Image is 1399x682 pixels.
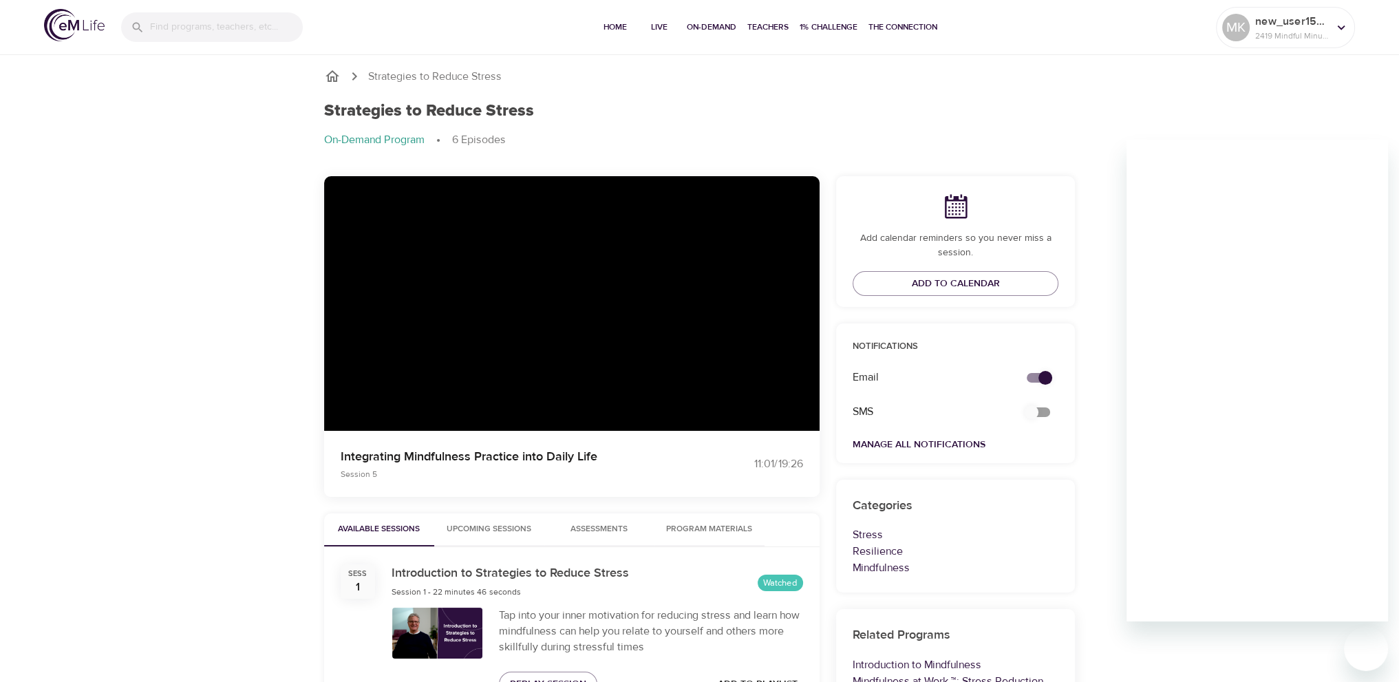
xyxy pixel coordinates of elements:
span: Session 1 - 22 minutes 46 seconds [392,586,521,597]
p: 2419 Mindful Minutes [1255,30,1328,42]
span: Upcoming Sessions [442,522,536,537]
div: SMS [844,396,1011,428]
a: Introduction to Mindfulness [853,658,981,672]
div: Sess [348,568,367,579]
img: logo [44,9,105,41]
span: On-Demand [687,20,736,34]
div: 11:01 / 19:26 [700,456,803,472]
input: Find programs, teachers, etc... [150,12,303,42]
span: Assessments [570,522,628,537]
p: Resilience [853,543,1059,560]
nav: breadcrumb [324,132,1076,149]
button: Add to Calendar [853,271,1059,297]
p: Strategies to Reduce Stress [368,69,502,85]
span: 1% Challenge [800,20,857,34]
span: Program Materials [663,522,756,537]
h6: Related Programs [853,626,1059,646]
h6: Introduction to Strategies to Reduce Stress [392,564,629,584]
nav: breadcrumb [324,68,1076,85]
span: Available Sessions [332,522,426,537]
a: Manage All Notifications [853,438,985,451]
div: Email [844,361,1011,394]
span: Watched [758,577,803,590]
h1: Strategies to Reduce Stress [324,101,534,121]
p: new_user1566398680 [1255,13,1328,30]
p: Integrating Mindfulness Practice into Daily Life [341,447,683,466]
iframe: Messaging window [1126,140,1388,621]
span: Live [643,20,676,34]
h6: Categories [853,496,1059,516]
p: Add calendar reminders so you never miss a session. [853,231,1059,260]
p: Mindfulness [853,560,1059,576]
div: Tap into your inner motivation for reducing stress and learn how mindfulness can help you relate ... [499,608,803,655]
p: Notifications [853,340,1059,354]
span: Home [599,20,632,34]
div: 1 [356,579,360,595]
p: Session 5 [341,468,683,480]
p: 6 Episodes [452,132,506,148]
p: Stress [853,526,1059,543]
iframe: Button to launch messaging window, conversation in progress [1344,627,1388,671]
p: On-Demand Program [324,132,425,148]
span: Add to Calendar [911,275,999,292]
div: MK [1222,14,1250,41]
span: The Connection [868,20,937,34]
span: Teachers [747,20,789,34]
